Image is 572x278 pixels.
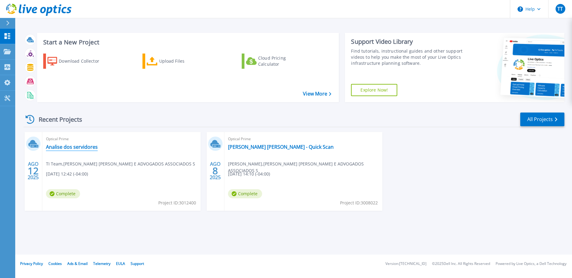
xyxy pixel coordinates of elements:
[48,261,62,266] a: Cookies
[43,54,111,69] a: Download Collector
[228,171,270,177] span: [DATE] 14:10 (-04:00)
[520,113,564,126] a: All Projects
[228,144,334,150] a: [PERSON_NAME] [PERSON_NAME] - Quick Scan
[158,200,196,206] span: Project ID: 3012400
[258,55,307,67] div: Cloud Pricing Calculator
[23,112,90,127] div: Recent Projects
[496,262,567,266] li: Powered by Live Optics, a Dell Technology
[212,168,218,173] span: 8
[159,55,208,67] div: Upload Files
[131,261,144,266] a: Support
[43,39,331,46] h3: Start a New Project
[242,54,310,69] a: Cloud Pricing Calculator
[46,144,98,150] a: Analise dos servidores
[228,161,383,174] span: [PERSON_NAME] , [PERSON_NAME] [PERSON_NAME] E ADVOGADOS ASSOCIADOS S
[303,91,331,97] a: View More
[351,84,397,96] a: Explore Now!
[116,261,125,266] a: EULA
[46,171,88,177] span: [DATE] 12:42 (-04:00)
[351,38,463,46] div: Support Video Library
[142,54,210,69] a: Upload Files
[46,161,195,167] span: TI Team , [PERSON_NAME] [PERSON_NAME] E ADVOGADOS ASSOCIADOS S
[67,261,88,266] a: Ads & Email
[59,55,107,67] div: Download Collector
[228,136,379,142] span: Optical Prime
[20,261,43,266] a: Privacy Policy
[340,200,378,206] span: Project ID: 3008022
[351,48,463,66] div: Find tutorials, instructional guides and other support videos to help you make the most of your L...
[27,160,39,182] div: AGO 2025
[46,136,197,142] span: Optical Prime
[385,262,426,266] li: Version: [TECHNICAL_ID]
[557,6,563,11] span: TT
[46,189,80,198] span: Complete
[28,168,39,173] span: 12
[209,160,221,182] div: AGO 2025
[93,261,111,266] a: Telemetry
[228,189,262,198] span: Complete
[432,262,490,266] li: © 2025 Dell Inc. All Rights Reserved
